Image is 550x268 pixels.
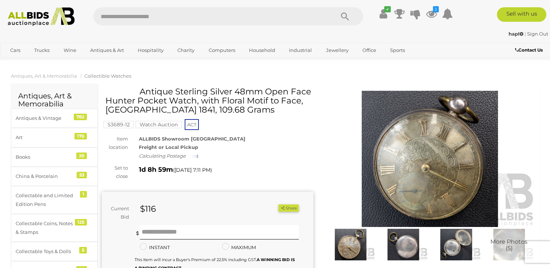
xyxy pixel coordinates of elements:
span: ( ) [173,167,212,173]
a: hapl [509,31,525,37]
a: Industrial [284,44,317,56]
div: 20 [76,153,87,159]
a: Watch Auction [136,122,182,127]
a: 53689-12 [104,122,134,127]
a: Sports [385,44,410,56]
div: 5 [79,247,87,253]
img: Antique Sterling Silver 48mm Open Face Hunter Pocket Watch, with Floral Motif to Face, London 184... [326,229,375,260]
a: Wine [59,44,81,56]
a: Collectable Coins, Notes & Stamps 125 [11,214,98,242]
mark: Watch Auction [136,121,182,128]
a: Art 170 [11,128,98,147]
div: Item location [96,135,133,152]
a: ✔ [378,7,389,20]
a: Office [358,44,381,56]
div: Collectable Toys & Dolls [16,247,76,256]
a: Antiques & Vintage 782 [11,109,98,128]
div: Antiques & Vintage [16,114,76,122]
strong: Freight or Local Pickup [139,144,198,150]
img: small-loading.gif [192,154,198,158]
b: Contact Us [515,47,543,53]
a: Collectible Watches [84,73,131,79]
a: Collectable and Limited Edition Pens 1 [11,186,98,214]
i: Calculating Postage [139,153,186,159]
mark: 53689-12 [104,121,134,128]
div: 1 [80,191,87,198]
div: 170 [75,133,87,139]
i: 2 [433,6,439,12]
div: Current Bid [102,204,135,222]
button: Share [278,204,298,212]
a: Trucks [29,44,54,56]
a: China & Porcelain 53 [11,167,98,186]
a: Antiques, Art & Memorabilia [11,73,77,79]
a: Computers [204,44,240,56]
a: [GEOGRAPHIC_DATA] [5,56,67,68]
a: Cars [5,44,25,56]
strong: hapl [509,31,523,37]
img: Antique Sterling Silver 48mm Open Face Hunter Pocket Watch, with Floral Motif to Face, London 184... [324,91,536,227]
div: 125 [75,219,87,226]
div: Books [16,153,76,161]
a: Collectable Toys & Dolls 5 [11,242,98,261]
a: Sell with us [497,7,546,22]
div: Collectable and Limited Edition Pens [16,191,76,208]
span: More Photos (5) [490,239,527,252]
img: Antique Sterling Silver 48mm Open Face Hunter Pocket Watch, with Floral Motif to Face, London 184... [379,229,428,260]
strong: $116 [140,204,156,214]
span: | [525,31,526,37]
li: Unwatch this item [270,204,277,212]
a: Contact Us [515,46,545,54]
strong: ALLBIDS Showroom [GEOGRAPHIC_DATA] [139,136,245,142]
label: INSTANT [140,243,170,252]
a: Charity [173,44,199,56]
a: More Photos(5) [485,229,534,260]
strong: 1d 8h 59m [139,166,173,174]
a: Household [244,44,280,56]
span: ACT [185,119,199,130]
img: Antique Sterling Silver 48mm Open Face Hunter Pocket Watch, with Floral Motif to Face, London 184... [431,229,481,260]
label: MAXIMUM [222,243,256,252]
i: ✔ [384,6,391,12]
h1: Antique Sterling Silver 48mm Open Face Hunter Pocket Watch, with Floral Motif to Face, [GEOGRAPHI... [105,87,312,115]
div: China & Porcelain [16,172,76,180]
a: Jewellery [321,44,353,56]
div: 782 [74,114,87,120]
div: Set to close [96,164,133,181]
div: Collectable Coins, Notes & Stamps [16,219,76,236]
a: Hospitality [133,44,168,56]
img: Antique Sterling Silver 48mm Open Face Hunter Pocket Watch, with Floral Motif to Face, London 184... [485,229,534,260]
img: Allbids.com.au [4,7,78,26]
div: Art [16,133,76,142]
a: Books 20 [11,147,98,167]
a: 2 [426,7,437,20]
span: [DATE] 7:11 PM [174,167,210,173]
a: Sign Out [527,31,548,37]
a: Antiques & Art [85,44,129,56]
h2: Antiques, Art & Memorabilia [18,92,91,108]
div: 53 [77,172,87,178]
button: Search [327,7,363,25]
